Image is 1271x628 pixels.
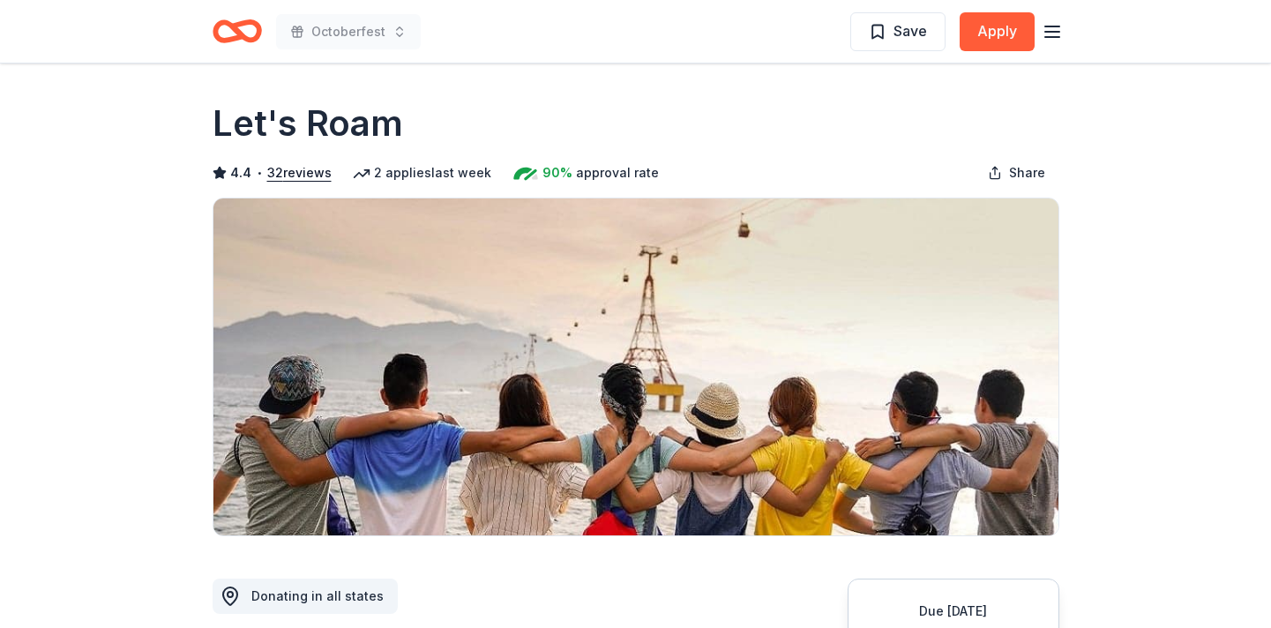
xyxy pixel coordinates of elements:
[576,162,659,183] span: approval rate
[213,11,262,52] a: Home
[230,162,251,183] span: 4.4
[960,12,1035,51] button: Apply
[251,588,384,603] span: Donating in all states
[353,162,491,183] div: 2 applies last week
[974,155,1059,191] button: Share
[850,12,946,51] button: Save
[893,19,927,42] span: Save
[276,14,421,49] button: Octoberfest
[311,21,385,42] span: Octoberfest
[267,162,332,183] button: 32reviews
[542,162,572,183] span: 90%
[256,166,262,180] span: •
[870,601,1037,622] div: Due [DATE]
[1009,162,1045,183] span: Share
[213,99,403,148] h1: Let's Roam
[213,198,1058,535] img: Image for Let's Roam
